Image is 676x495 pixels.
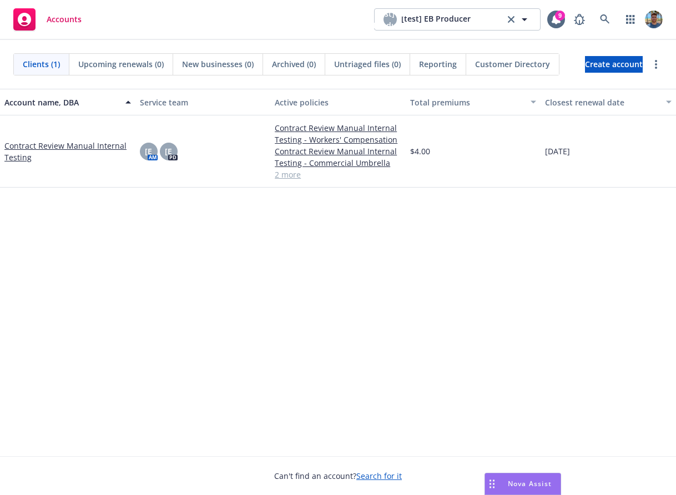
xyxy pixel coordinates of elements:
[594,8,616,31] a: Search
[485,473,561,495] button: Nova Assist
[334,58,401,70] span: Untriaged files (0)
[270,89,406,115] button: Active policies
[585,56,643,73] a: Create account
[419,58,457,70] span: Reporting
[406,89,541,115] button: Total premiums
[545,145,570,157] span: [DATE]
[78,58,164,70] span: Upcoming renewals (0)
[272,58,316,70] span: Archived (0)
[555,9,565,19] div: 9
[135,89,271,115] button: Service team
[645,11,663,28] img: photo
[4,97,119,108] div: Account name, DBA
[619,8,642,31] a: Switch app
[410,97,524,108] div: Total premiums
[4,140,131,163] a: Contract Review Manual Internal Testing
[541,89,676,115] button: Closest renewal date
[275,97,401,108] div: Active policies
[374,8,541,31] button: [test] EB Producer[test] EB Producerclear selection
[23,58,60,70] span: Clients (1)
[165,145,172,157] span: [E
[475,58,550,70] span: Customer Directory
[401,13,471,26] span: [test] EB Producer
[182,58,254,70] span: New businesses (0)
[505,13,518,26] a: clear selection
[274,470,402,482] span: Can't find an account?
[275,169,401,180] a: 2 more
[356,471,402,481] a: Search for it
[508,479,552,488] span: Nova Assist
[485,473,499,494] div: Drag to move
[9,4,86,35] a: Accounts
[145,145,152,157] span: [E
[568,8,591,31] a: Report a Bug
[275,145,401,169] a: Contract Review Manual Internal Testing - Commercial Umbrella
[585,54,643,75] span: Create account
[47,15,82,24] span: Accounts
[140,97,266,108] div: Service team
[410,145,430,157] span: $4.00
[545,97,659,108] div: Closest renewal date
[649,58,663,71] a: more
[275,122,401,145] a: Contract Review Manual Internal Testing - Workers' Compensation
[373,8,408,31] span: [test] EB Producer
